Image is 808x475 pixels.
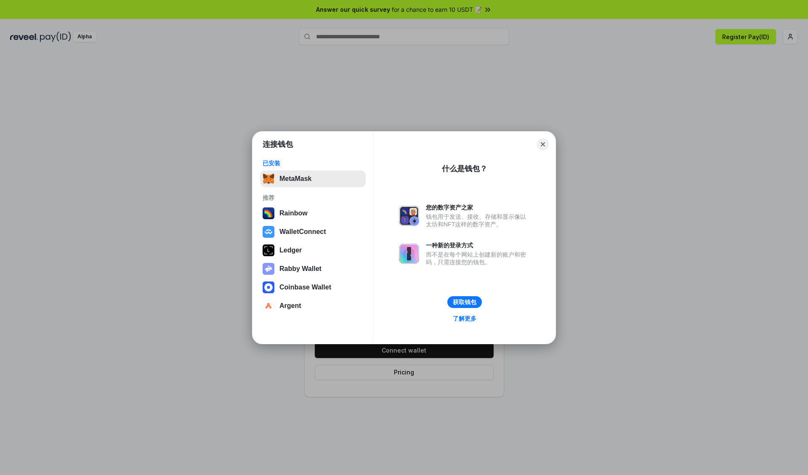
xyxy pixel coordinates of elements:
[442,164,487,174] div: 什么是钱包？
[263,173,274,185] img: svg+xml,%3Csvg%20fill%3D%22none%22%20height%3D%2233%22%20viewBox%3D%220%200%2035%2033%22%20width%...
[263,159,363,167] div: 已安装
[260,242,366,259] button: Ledger
[279,175,311,183] div: MetaMask
[260,170,366,187] button: MetaMask
[279,247,302,254] div: Ledger
[260,279,366,296] button: Coinbase Wallet
[263,244,274,256] img: svg+xml,%3Csvg%20xmlns%3D%22http%3A%2F%2Fwww.w3.org%2F2000%2Fsvg%22%20width%3D%2228%22%20height%3...
[263,194,363,202] div: 推荐
[260,260,366,277] button: Rabby Wallet
[279,228,326,236] div: WalletConnect
[453,298,476,306] div: 获取钱包
[279,210,308,217] div: Rainbow
[426,213,530,228] div: 钱包用于发送、接收、存储和显示像以太坊和NFT这样的数字资产。
[279,302,301,310] div: Argent
[260,297,366,314] button: Argent
[279,265,322,273] div: Rabby Wallet
[263,300,274,312] img: svg+xml,%3Csvg%20width%3D%2228%22%20height%3D%2228%22%20viewBox%3D%220%200%2028%2028%22%20fill%3D...
[453,315,476,322] div: 了解更多
[263,263,274,275] img: svg+xml,%3Csvg%20xmlns%3D%22http%3A%2F%2Fwww.w3.org%2F2000%2Fsvg%22%20fill%3D%22none%22%20viewBox...
[448,313,481,324] a: 了解更多
[263,226,274,238] img: svg+xml,%3Csvg%20width%3D%2228%22%20height%3D%2228%22%20viewBox%3D%220%200%2028%2028%22%20fill%3D...
[399,244,419,264] img: svg+xml,%3Csvg%20xmlns%3D%22http%3A%2F%2Fwww.w3.org%2F2000%2Fsvg%22%20fill%3D%22none%22%20viewBox...
[263,281,274,293] img: svg+xml,%3Csvg%20width%3D%2228%22%20height%3D%2228%22%20viewBox%3D%220%200%2028%2028%22%20fill%3D...
[426,251,530,266] div: 而不是在每个网站上创建新的账户和密码，只需连接您的钱包。
[447,296,482,308] button: 获取钱包
[263,139,293,149] h1: 连接钱包
[426,204,530,211] div: 您的数字资产之家
[263,207,274,219] img: svg+xml,%3Csvg%20width%3D%22120%22%20height%3D%22120%22%20viewBox%3D%220%200%20120%20120%22%20fil...
[537,138,549,150] button: Close
[260,223,366,240] button: WalletConnect
[399,206,419,226] img: svg+xml,%3Csvg%20xmlns%3D%22http%3A%2F%2Fwww.w3.org%2F2000%2Fsvg%22%20fill%3D%22none%22%20viewBox...
[260,205,366,222] button: Rainbow
[279,284,331,291] div: Coinbase Wallet
[426,241,530,249] div: 一种新的登录方式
